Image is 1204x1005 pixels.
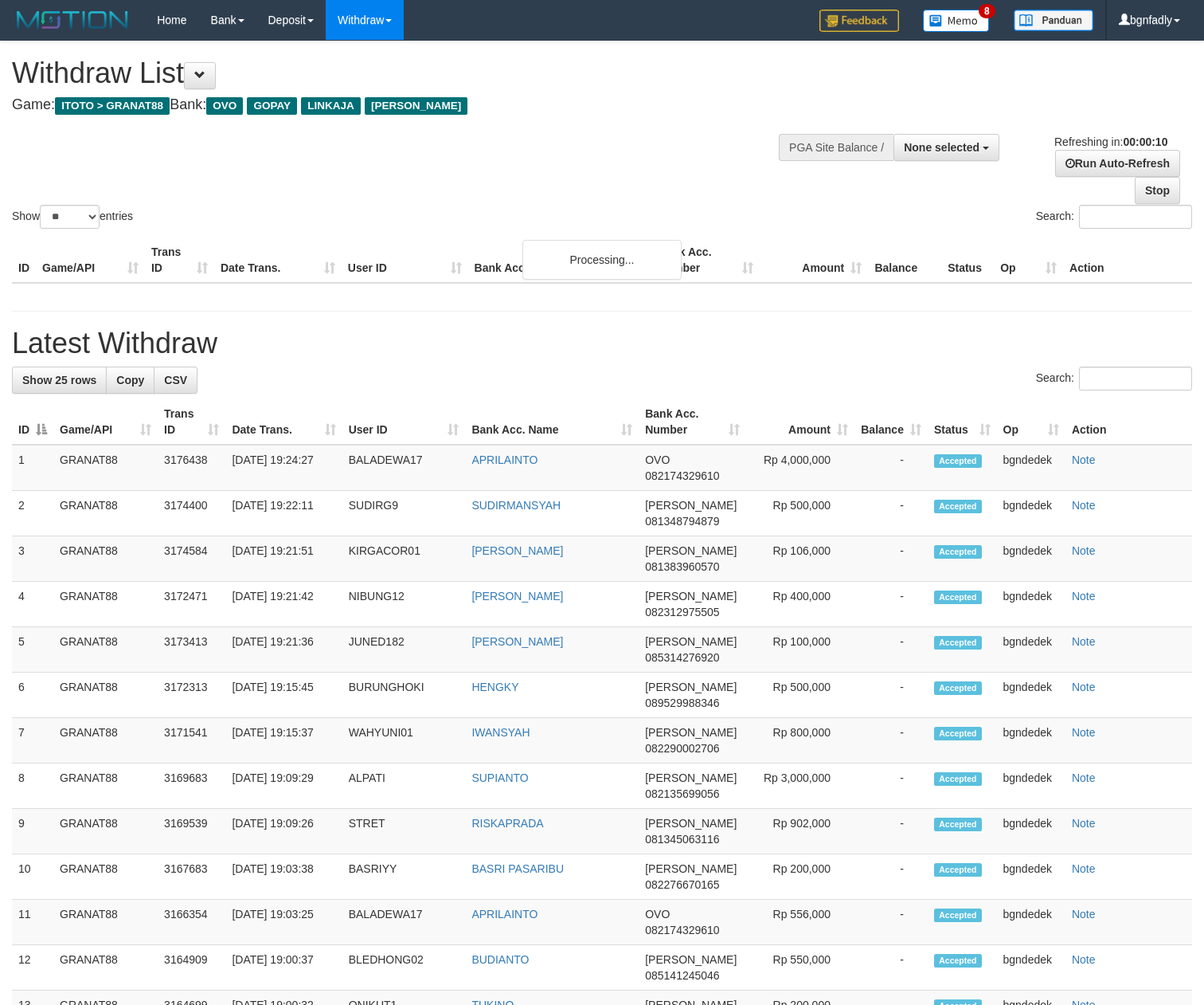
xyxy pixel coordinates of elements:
[645,590,737,603] span: [PERSON_NAME]
[12,945,53,991] td: 12
[225,718,342,764] td: [DATE] 19:15:37
[36,238,145,283] th: Game/API
[53,854,158,900] td: GRANAT88
[934,772,982,786] span: Accepted
[214,238,342,283] th: Date Trans.
[1072,453,1096,466] a: Note
[225,445,342,491] td: [DATE] 19:24:27
[12,57,787,89] h1: Withdraw List
[941,238,994,283] th: Status
[225,491,342,536] td: [DATE] 19:22:11
[746,399,854,445] th: Amount: activate to sort column ascending
[1072,499,1096,512] a: Note
[12,582,53,627] td: 4
[53,945,158,991] td: GRANAT88
[854,536,928,582] td: -
[1063,238,1192,283] th: Action
[645,515,719,528] span: Copy 081348794879 to clipboard
[1135,177,1180,204] a: Stop
[979,4,995,18] span: 8
[342,536,466,582] td: KIRGACOR01
[645,726,737,739] span: [PERSON_NAME]
[934,636,982,650] span: Accepted
[854,582,928,627] td: -
[471,726,530,739] a: IWANSYAH
[225,536,342,582] td: [DATE] 19:21:51
[645,544,737,557] span: [PERSON_NAME]
[746,627,854,673] td: Rp 100,000
[779,134,893,161] div: PGA Site Balance /
[158,445,225,491] td: 3176438
[997,854,1065,900] td: bgndedek
[645,817,737,830] span: [PERSON_NAME]
[471,953,529,966] a: BUDIANTO
[164,374,187,387] span: CSV
[934,727,982,740] span: Accepted
[154,367,197,394] a: CSV
[12,367,107,394] a: Show 25 rows
[645,787,719,800] span: Copy 082135699056 to clipboard
[645,862,737,875] span: [PERSON_NAME]
[645,878,719,891] span: Copy 082276670165 to clipboard
[854,945,928,991] td: -
[645,742,719,755] span: Copy 082290002706 to clipboard
[645,969,719,982] span: Copy 085141245046 to clipboard
[465,399,639,445] th: Bank Acc. Name: activate to sort column ascending
[342,945,466,991] td: BLEDHONG02
[934,591,982,604] span: Accepted
[1065,399,1192,445] th: Action
[868,238,941,283] th: Balance
[158,809,225,854] td: 3169539
[342,238,468,283] th: User ID
[997,718,1065,764] td: bgndedek
[746,673,854,718] td: Rp 500,000
[1072,681,1096,693] a: Note
[158,536,225,582] td: 3174584
[247,97,297,115] span: GOPAY
[22,374,96,387] span: Show 25 rows
[158,399,225,445] th: Trans ID: activate to sort column ascending
[997,445,1065,491] td: bgndedek
[53,764,158,809] td: GRANAT88
[997,673,1065,718] td: bgndedek
[1072,544,1096,557] a: Note
[746,764,854,809] td: Rp 3,000,000
[997,945,1065,991] td: bgndedek
[53,627,158,673] td: GRANAT88
[645,833,719,846] span: Copy 081345063116 to clipboard
[471,771,528,784] a: SUPIANTO
[53,673,158,718] td: GRANAT88
[471,590,563,603] a: [PERSON_NAME]
[342,491,466,536] td: SUDIRG9
[854,764,928,809] td: -
[1072,817,1096,830] a: Note
[342,900,466,945] td: BALADEWA17
[893,134,999,161] button: None selected
[645,606,719,618] span: Copy 082312975505 to clipboard
[225,582,342,627] td: [DATE] 19:21:42
[854,399,928,445] th: Balance: activate to sort column ascending
[12,328,1192,359] h1: Latest Withdraw
[997,399,1065,445] th: Op: activate to sort column ascending
[934,500,982,513] span: Accepted
[158,627,225,673] td: 3173413
[12,809,53,854] td: 9
[12,536,53,582] td: 3
[206,97,243,115] span: OVO
[645,635,737,648] span: [PERSON_NAME]
[746,854,854,900] td: Rp 200,000
[854,673,928,718] td: -
[928,399,997,445] th: Status: activate to sort column ascending
[934,545,982,559] span: Accepted
[225,764,342,809] td: [DATE] 19:09:29
[225,809,342,854] td: [DATE] 19:09:26
[746,809,854,854] td: Rp 902,000
[471,499,561,512] a: SUDIRMANSYAH
[854,854,928,900] td: -
[1055,150,1180,177] a: Run Auto-Refresh
[471,544,563,557] a: [PERSON_NAME]
[934,909,982,922] span: Accepted
[1072,908,1096,921] a: Note
[1072,590,1096,603] a: Note
[225,945,342,991] td: [DATE] 19:00:37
